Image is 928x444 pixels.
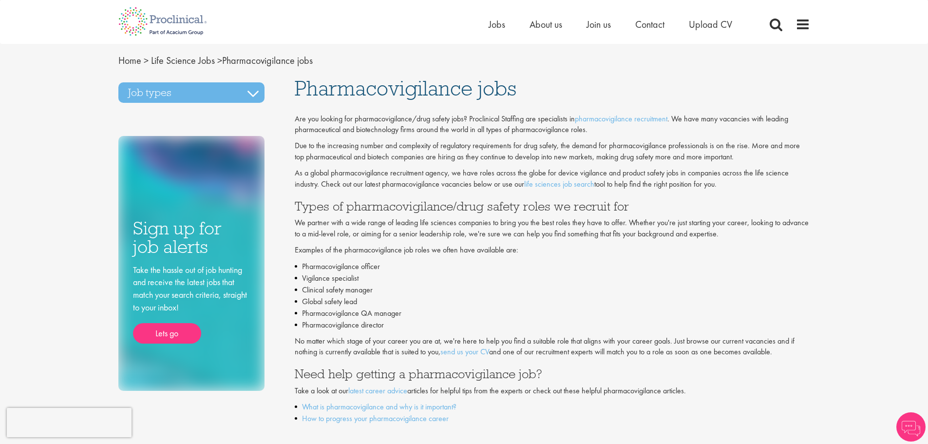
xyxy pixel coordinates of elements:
[295,114,810,136] p: Are you looking for pharmacovigilance/drug safety jobs? Proclinical Staffing are specialists in ....
[295,140,810,163] p: Due to the increasing number and complexity of regulatory requirements for drug safety, the deman...
[530,18,562,31] a: About us
[217,54,222,67] span: >
[295,245,810,256] p: Examples of the pharmacovigilance job roles we often have available are:
[295,308,810,319] li: Pharmacovigilance QA manager
[295,261,810,272] li: Pharmacovigilance officer
[302,413,449,424] a: How to progress your pharmacovigilance career
[295,217,810,240] p: We partner with a wide range of leading life sciences companies to bring you the best roles they ...
[295,200,810,212] h3: Types of pharmacovigilance/drug safety roles we recruit for
[575,114,667,124] a: pharmacovigilance recruitment
[295,367,810,380] h3: Need help getting a pharmacovigilance job?
[295,272,810,284] li: Vigilance specialist
[295,336,810,358] p: No matter which stage of your career you are at, we're here to help you find a suitable role that...
[295,284,810,296] li: Clinical safety manager
[118,54,141,67] a: breadcrumb link to Home
[295,319,810,331] li: Pharmacovigilance director
[689,18,732,31] a: Upload CV
[302,402,456,412] a: What is pharmacovigilance and why is it important?
[896,412,926,442] img: Chatbot
[133,264,250,344] div: Take the hassle out of job hunting and receive the latest jobs that match your search criteria, s...
[118,54,313,67] span: Pharmacovigilance jobs
[295,168,810,190] p: As a global pharmacovigilance recruitment agency, we have roles across the globe for device vigil...
[295,75,516,101] span: Pharmacovigilance jobs
[144,54,149,67] span: >
[151,54,215,67] a: breadcrumb link to Life Science Jobs
[118,82,265,103] h3: Job types
[133,323,201,344] a: Lets go
[524,179,594,189] a: life sciences job search
[440,347,489,357] a: send us your CV
[587,18,611,31] a: Join us
[133,219,250,256] h3: Sign up for job alerts
[295,386,810,397] p: Take a look at our articles for helpful tips from the experts or check out these helpful pharmaco...
[7,408,132,437] iframe: reCAPTCHA
[295,296,810,308] li: Global safety lead
[635,18,664,31] a: Contact
[348,386,407,396] a: latest career advice
[489,18,505,31] a: Jobs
